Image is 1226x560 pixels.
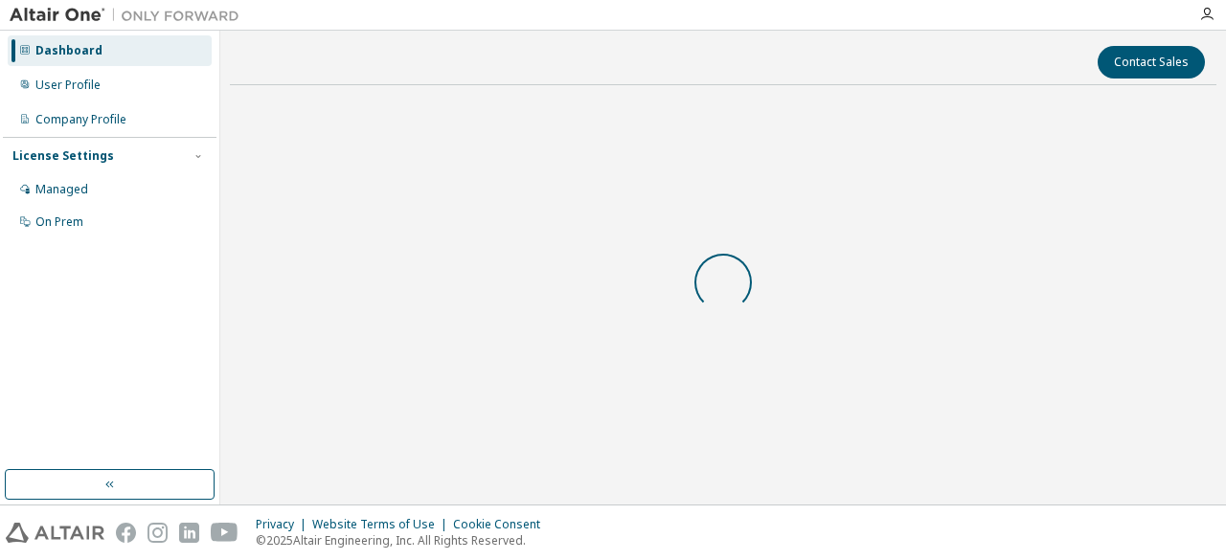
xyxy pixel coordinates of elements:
div: Managed [35,182,88,197]
p: © 2025 Altair Engineering, Inc. All Rights Reserved. [256,532,552,549]
img: linkedin.svg [179,523,199,543]
div: Website Terms of Use [312,517,453,532]
div: On Prem [35,214,83,230]
img: youtube.svg [211,523,238,543]
div: License Settings [12,148,114,164]
img: instagram.svg [148,523,168,543]
img: altair_logo.svg [6,523,104,543]
div: Privacy [256,517,312,532]
div: Company Profile [35,112,126,127]
button: Contact Sales [1098,46,1205,78]
div: Dashboard [35,43,102,58]
img: Altair One [10,6,249,25]
img: facebook.svg [116,523,136,543]
div: Cookie Consent [453,517,552,532]
div: User Profile [35,78,101,93]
